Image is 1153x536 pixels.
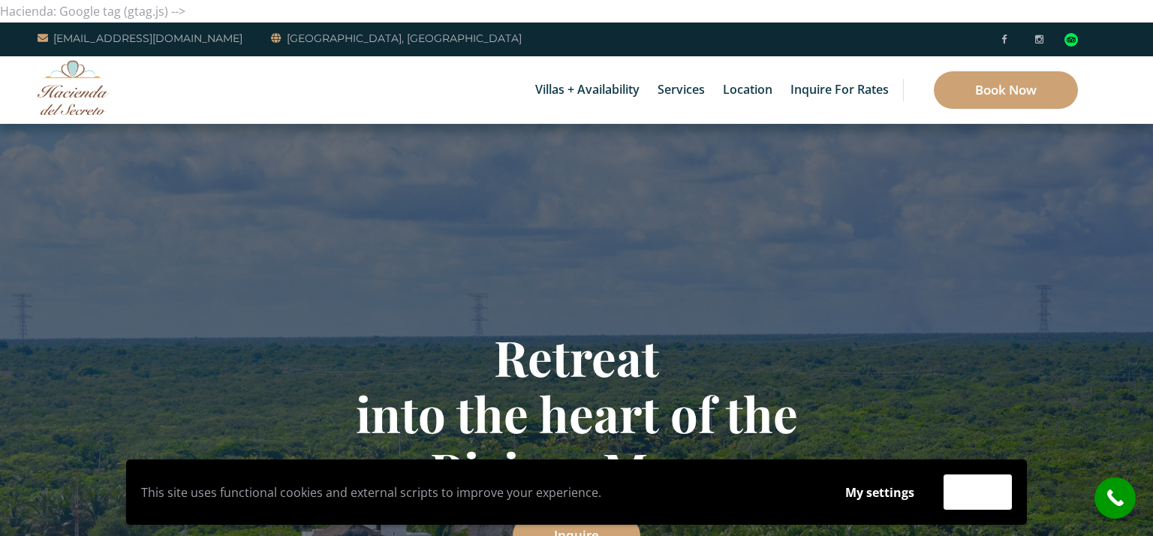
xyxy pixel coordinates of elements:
[271,29,522,47] a: [GEOGRAPHIC_DATA], [GEOGRAPHIC_DATA]
[783,56,896,124] a: Inquire for Rates
[141,481,816,504] p: This site uses functional cookies and external scripts to improve your experience.
[38,29,242,47] a: [EMAIL_ADDRESS][DOMAIN_NAME]
[650,56,712,124] a: Services
[1094,477,1136,519] a: call
[944,474,1012,510] button: Accept
[934,71,1078,109] a: Book Now
[1098,481,1132,515] i: call
[528,56,647,124] a: Villas + Availability
[831,475,929,510] button: My settings
[1064,33,1078,47] img: Tripadvisor_logomark.svg
[38,60,109,115] img: Awesome Logo
[137,329,1016,498] h1: Retreat into the heart of the Riviera Maya
[1064,33,1078,47] div: Read traveler reviews on Tripadvisor
[715,56,780,124] a: Location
